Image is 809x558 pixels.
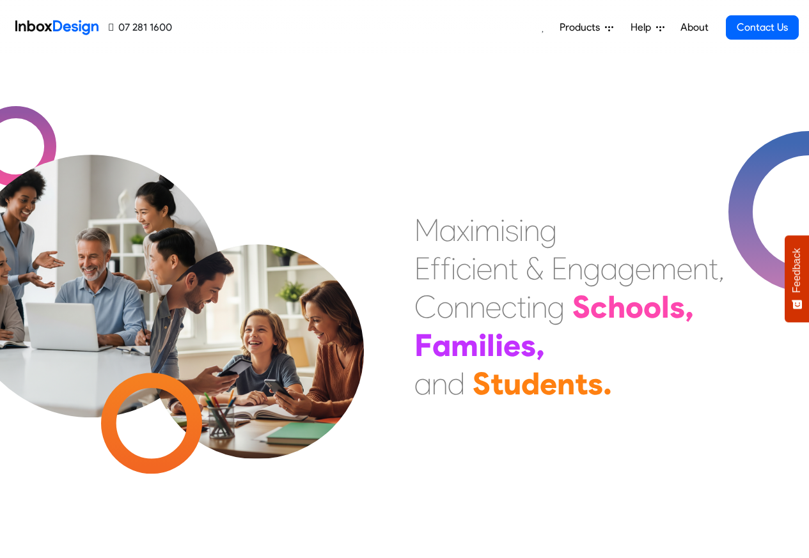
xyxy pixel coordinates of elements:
div: n [432,364,448,403]
div: e [485,288,501,326]
div: n [557,364,575,403]
div: o [625,288,643,326]
span: Help [631,20,656,35]
div: n [567,249,583,288]
div: e [677,249,693,288]
div: C [414,288,437,326]
div: d [521,364,540,403]
div: . [603,364,612,403]
a: 07 281 1600 [109,20,172,35]
div: i [478,326,487,364]
img: parents_with_child.png [123,191,391,459]
div: n [469,288,485,326]
div: s [521,326,536,364]
button: Feedback - Show survey [785,235,809,322]
div: n [531,288,547,326]
div: m [651,249,677,288]
div: t [491,364,503,403]
div: o [437,288,453,326]
div: d [448,364,465,403]
div: n [492,249,508,288]
div: i [451,249,456,288]
div: t [517,288,526,326]
div: F [414,326,432,364]
div: E [414,249,430,288]
div: o [643,288,661,326]
div: a [432,326,451,364]
a: Products [554,15,618,40]
span: Products [560,20,605,35]
div: S [473,364,491,403]
div: , [536,326,545,364]
div: a [414,364,432,403]
div: g [583,249,601,288]
div: s [505,211,519,249]
div: i [495,326,503,364]
div: g [547,288,565,326]
a: Help [625,15,670,40]
div: t [575,364,588,403]
div: Maximising Efficient & Engagement, Connecting Schools, Families, and Students. [414,211,725,403]
div: S [572,288,590,326]
div: i [519,211,524,249]
div: n [453,288,469,326]
div: m [451,326,478,364]
div: M [414,211,439,249]
div: f [430,249,441,288]
div: & [526,249,544,288]
div: f [441,249,451,288]
div: i [471,249,476,288]
div: l [661,288,670,326]
div: a [439,211,457,249]
div: t [508,249,518,288]
div: i [469,211,475,249]
div: i [526,288,531,326]
div: m [475,211,500,249]
div: x [457,211,469,249]
div: e [635,249,651,288]
div: e [503,326,521,364]
div: e [540,364,557,403]
div: i [500,211,505,249]
span: Feedback [791,248,803,293]
div: E [551,249,567,288]
div: e [476,249,492,288]
div: g [540,211,557,249]
div: , [718,249,725,288]
div: n [693,249,709,288]
div: t [709,249,718,288]
div: h [608,288,625,326]
div: l [487,326,495,364]
div: g [618,249,635,288]
div: , [685,288,694,326]
a: Contact Us [726,15,799,40]
div: a [601,249,618,288]
div: c [456,249,471,288]
div: u [503,364,521,403]
div: c [501,288,517,326]
div: n [524,211,540,249]
div: s [670,288,685,326]
a: About [677,15,712,40]
div: s [588,364,603,403]
div: c [590,288,608,326]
